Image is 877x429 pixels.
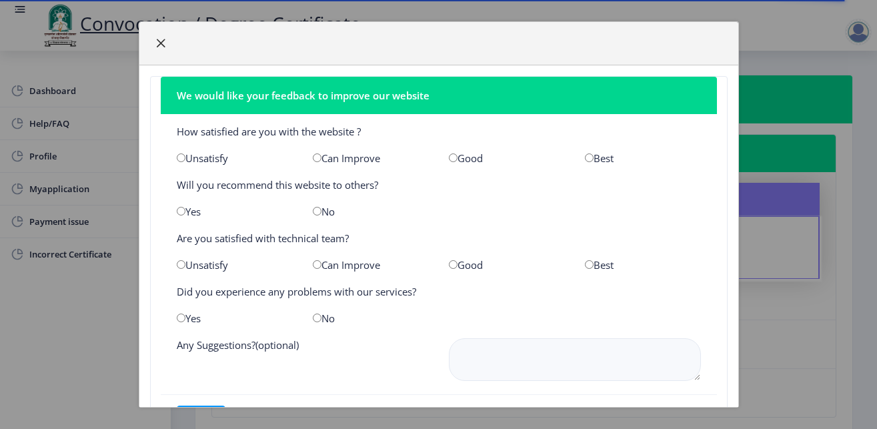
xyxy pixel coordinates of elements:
[167,151,303,165] div: Unsatisfy
[167,205,303,218] div: Yes
[167,338,439,384] div: Any Suggestions?(optional)
[439,258,575,272] div: Good
[303,312,439,325] div: No
[161,77,717,114] nb-card-header: We would like your feedback to improve our website
[303,205,439,218] div: No
[167,312,303,325] div: Yes
[439,151,575,165] div: Good
[575,151,711,165] div: Best
[167,125,711,138] div: How satisfied are you with the website ?
[167,178,711,191] div: Will you recommend this website to others?
[303,258,439,272] div: Can Improve
[167,232,711,245] div: Are you satisfied with technical team?
[167,258,303,272] div: Unsatisfy
[303,151,439,165] div: Can Improve
[575,258,711,272] div: Best
[167,285,711,298] div: Did you experience any problems with our services?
